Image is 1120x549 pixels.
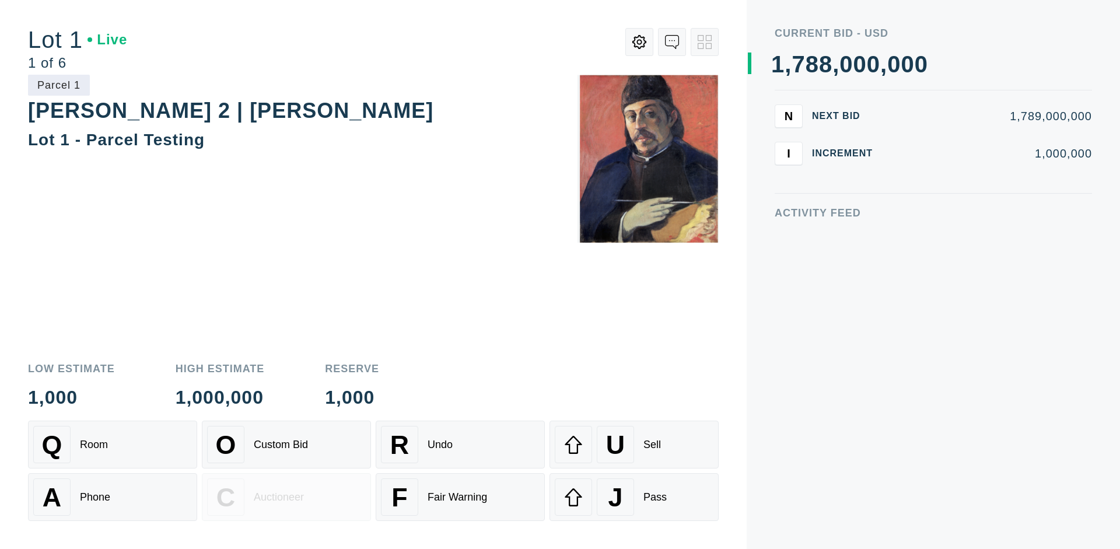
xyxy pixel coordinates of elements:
[28,473,197,521] button: APhone
[549,421,719,468] button: USell
[28,421,197,468] button: QRoom
[853,53,867,76] div: 0
[28,75,90,96] div: Parcel 1
[608,482,622,512] span: J
[606,430,625,460] span: U
[812,111,882,121] div: Next Bid
[428,491,487,503] div: Fair Warning
[785,109,793,123] span: N
[428,439,453,451] div: Undo
[775,142,803,165] button: I
[254,439,308,451] div: Custom Bid
[832,53,839,286] div: ,
[787,146,790,160] span: I
[771,53,785,76] div: 1
[806,53,819,76] div: 8
[325,363,379,374] div: Reserve
[28,28,127,51] div: Lot 1
[28,388,115,407] div: 1,000
[775,28,1092,39] div: Current Bid - USD
[901,53,914,76] div: 0
[867,53,880,76] div: 0
[376,421,545,468] button: RUndo
[643,439,661,451] div: Sell
[891,110,1092,122] div: 1,789,000,000
[376,473,545,521] button: FFair Warning
[775,208,1092,218] div: Activity Feed
[887,53,901,76] div: 0
[176,363,265,374] div: High Estimate
[792,53,805,76] div: 7
[28,363,115,374] div: Low Estimate
[325,388,379,407] div: 1,000
[880,53,887,286] div: ,
[839,53,853,76] div: 0
[80,439,108,451] div: Room
[915,53,928,76] div: 0
[216,430,236,460] span: O
[202,473,371,521] button: CAuctioneer
[549,473,719,521] button: JPass
[202,421,371,468] button: OCustom Bid
[775,104,803,128] button: N
[891,148,1092,159] div: 1,000,000
[28,56,127,70] div: 1 of 6
[43,482,61,512] span: A
[80,491,110,503] div: Phone
[176,388,265,407] div: 1,000,000
[785,53,792,286] div: ,
[28,131,205,149] div: Lot 1 - Parcel Testing
[643,491,667,503] div: Pass
[254,491,304,503] div: Auctioneer
[87,33,127,47] div: Live
[819,53,832,76] div: 8
[28,99,433,123] div: [PERSON_NAME] 2 | [PERSON_NAME]
[390,430,409,460] span: R
[391,482,407,512] span: F
[42,430,62,460] span: Q
[216,482,235,512] span: C
[812,149,882,158] div: Increment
